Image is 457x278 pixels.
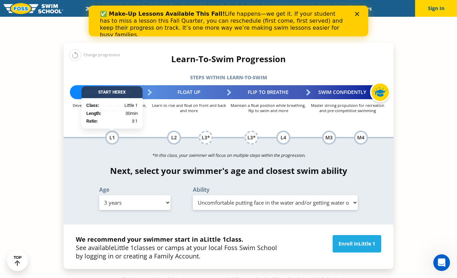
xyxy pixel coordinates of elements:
[308,85,387,99] div: Swim Confidently
[105,131,119,145] div: L1
[149,85,228,99] div: Float Up
[99,187,171,192] label: Age
[86,119,98,124] strong: Ratio:
[64,73,393,82] h5: Steps within Learn-to-Swim
[193,187,358,192] label: Ability
[70,103,149,113] p: Develop comfort with water on the face, submersion and more
[124,102,138,109] span: Little 1
[64,166,393,176] h4: Next, select your swimmer's age and closest swim ability
[81,87,143,98] div: Start Here
[11,5,136,12] b: ✅ Make-Up Lessons Available This Fall!
[358,240,375,247] span: Little 1
[3,3,63,14] img: FOSS Swim School Logo
[64,54,393,64] h4: Learn-To-Swim Progression
[308,103,387,113] p: Master strong propulsion for recreation and pre-competitive swimming
[152,5,213,12] a: Swim Path® Program
[89,6,368,36] iframe: Intercom live chat banner
[266,6,273,10] div: Close
[276,131,290,145] div: L4
[123,90,126,95] span: X
[86,103,99,108] strong: Class:
[228,103,308,113] p: Maintain a float position while breathing, flip to swim and more
[327,5,349,12] a: Blog
[228,85,308,99] div: Flip to Breathe
[253,5,327,12] a: Swim Like [PERSON_NAME]
[123,5,152,12] a: Schools
[70,85,149,99] div: Water Adjustment
[333,235,381,253] a: Enroll inLittle 1
[69,49,120,61] div: Change progression
[354,131,368,145] div: M4
[76,235,277,260] p: See available classes or camps at your local Foss Swim School by logging in or creating a Family ...
[204,235,226,243] span: Little 1
[125,110,138,117] span: 30min
[433,254,450,271] iframe: Intercom live chat
[349,5,378,12] a: Careers
[79,5,123,12] a: 2025 Calendar
[322,131,336,145] div: M3
[76,235,243,243] strong: We recommend your swimmer start in a class.
[167,131,181,145] div: L2
[86,111,101,116] strong: Length:
[64,151,393,160] p: *In this class, your swimmer will focus on multiple steps within the progression.
[149,103,228,113] p: Learn to rise and float on front and back and more
[11,5,257,33] div: Life happens—we get it. If your student has to miss a lesson this Fall Quarter, you can reschedul...
[114,243,134,252] span: Little 1
[132,118,138,125] span: 3:1
[14,255,22,266] div: TOP
[214,5,253,12] a: About FOSS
